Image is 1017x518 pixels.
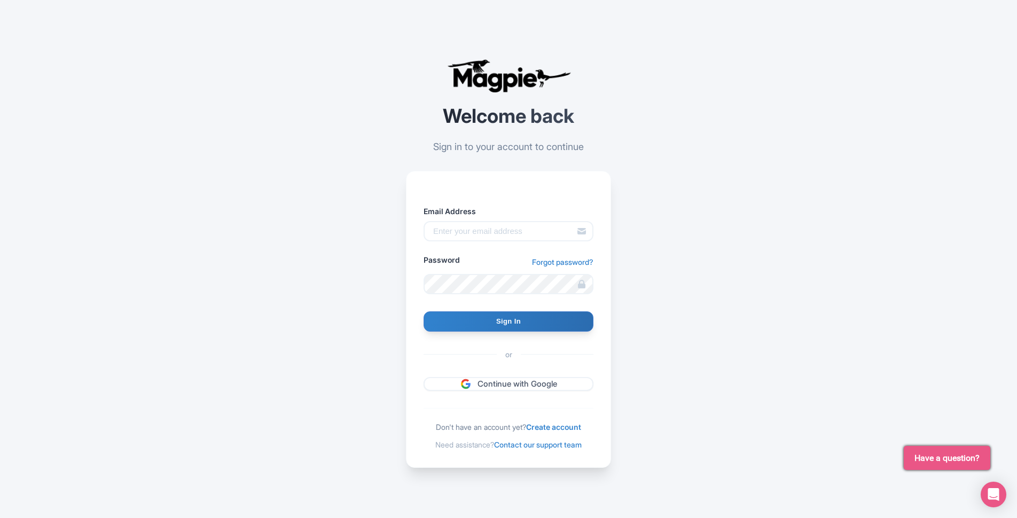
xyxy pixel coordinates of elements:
div: Open Intercom Messenger [981,482,1006,507]
a: Continue with Google [424,377,593,391]
a: Forgot password? [532,256,593,268]
span: Have a question? [914,452,980,465]
div: Need assistance? [424,439,593,450]
a: Contact our support team [494,440,582,449]
input: Enter your email address [424,221,593,241]
label: Email Address [424,206,593,217]
span: or [497,349,521,360]
label: Password [424,254,457,265]
a: Create account [527,422,581,431]
button: Have a question? [904,446,990,470]
input: Sign In [424,311,593,332]
h2: Welcome back [406,106,611,127]
img: logo-ab69f6fb50320c5b225c76a69d11143b.png [444,59,573,93]
p: Sign in to your account to continue [406,139,611,154]
div: Don't have an account yet? [424,421,593,433]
